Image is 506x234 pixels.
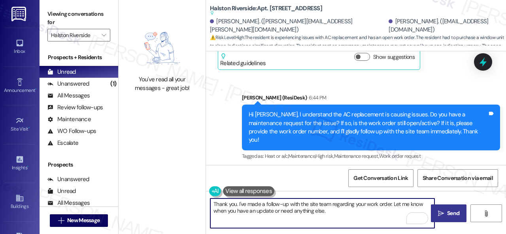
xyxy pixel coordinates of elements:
[47,68,76,76] div: Unread
[4,114,36,135] a: Site Visit •
[58,217,64,224] i: 
[307,94,326,102] div: 6:44 PM
[27,164,28,169] span: •
[127,75,197,92] div: You've read all your messages - great job!
[389,17,500,34] div: [PERSON_NAME]. ([EMAIL_ADDRESS][DOMAIN_NAME])
[373,53,415,61] label: Show suggestions
[47,127,96,135] div: WO Follow-ups
[67,216,100,225] span: New Message
[423,174,493,182] span: Share Conversation via email
[28,125,30,131] span: •
[47,80,89,88] div: Unanswered
[379,153,421,159] span: Work order request
[210,4,322,17] b: Halston Riverside: Apt. [STREET_ADDRESS]
[334,153,379,159] span: Maintenance request ,
[47,92,90,100] div: All Messages
[108,78,118,90] div: (1)
[249,110,487,144] div: Hi [PERSON_NAME], I understand the AC replacement is causing issues. Do you have a maintenance re...
[288,153,315,159] span: Maintenance ,
[47,115,91,124] div: Maintenance
[210,34,506,59] span: : The resident is experiencing issues with AC replacement and has an open work order. The residen...
[11,7,28,21] img: ResiDesk Logo
[47,175,89,183] div: Unanswered
[348,169,413,187] button: Get Conversation Link
[4,191,36,213] a: Buildings
[51,29,98,41] input: All communities
[47,8,110,29] label: Viewing conversations for
[4,36,36,58] a: Inbox
[242,94,500,105] div: [PERSON_NAME] (ResiDesk)
[220,53,266,67] div: Related guidelines
[40,53,118,62] div: Prospects + Residents
[210,34,244,41] strong: ⚠️ Risk Level: High
[447,209,459,217] span: Send
[102,32,106,38] i: 
[50,214,108,227] button: New Message
[35,86,36,92] span: •
[265,153,288,159] span: Heat or a/c ,
[353,174,408,182] span: Get Conversation Link
[40,161,118,169] div: Prospects
[131,25,193,72] img: empty-state
[315,153,334,159] span: High risk ,
[417,169,498,187] button: Share Conversation via email
[483,210,489,217] i: 
[431,204,466,222] button: Send
[210,198,434,228] textarea: To enrich screen reader interactions, please activate Accessibility in Grammarly extension settings
[47,103,103,112] div: Review follow-ups
[210,17,387,34] div: [PERSON_NAME]. ([PERSON_NAME][EMAIL_ADDRESS][PERSON_NAME][DOMAIN_NAME])
[242,150,500,162] div: Tagged as:
[47,139,78,147] div: Escalate
[47,199,90,207] div: All Messages
[4,153,36,174] a: Insights •
[47,187,76,195] div: Unread
[438,210,444,217] i: 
